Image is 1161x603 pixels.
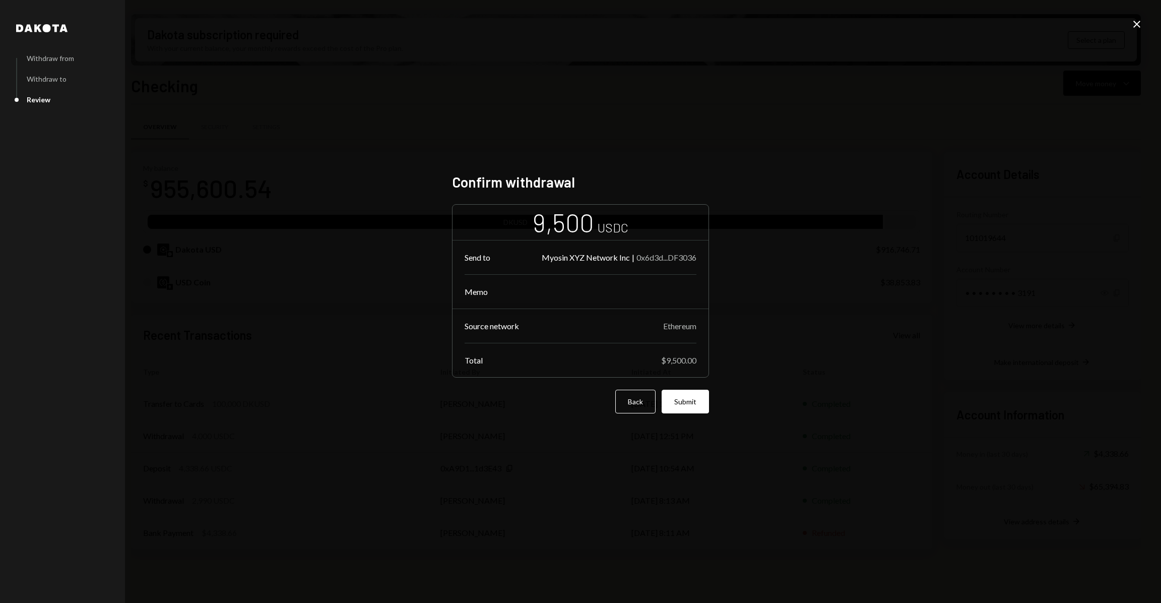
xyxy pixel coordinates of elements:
[542,253,630,262] div: Myosin XYZ Network Inc
[615,390,656,413] button: Back
[465,287,488,296] div: Memo
[663,321,696,331] div: Ethereum
[632,253,634,262] div: |
[27,95,50,104] div: Review
[636,253,696,262] div: 0x6d3d...DF3036
[533,207,594,238] div: 9,500
[661,355,696,365] div: $9,500.00
[465,355,483,365] div: Total
[598,219,628,236] div: USDC
[27,54,74,63] div: Withdraw from
[27,75,67,83] div: Withdraw to
[662,390,709,413] button: Submit
[465,253,490,262] div: Send to
[465,321,519,331] div: Source network
[452,172,709,192] h2: Confirm withdrawal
